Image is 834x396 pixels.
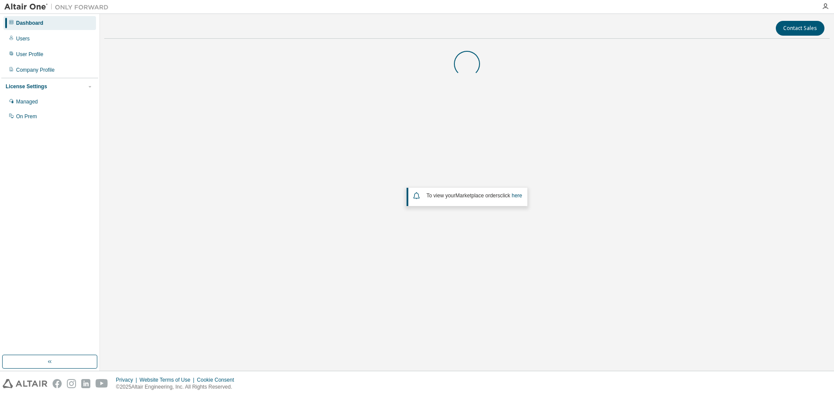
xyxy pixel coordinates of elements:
[53,379,62,388] img: facebook.svg
[197,376,239,383] div: Cookie Consent
[16,113,37,120] div: On Prem
[67,379,76,388] img: instagram.svg
[139,376,197,383] div: Website Terms of Use
[456,193,500,199] em: Marketplace orders
[16,98,38,105] div: Managed
[116,376,139,383] div: Privacy
[96,379,108,388] img: youtube.svg
[16,67,55,73] div: Company Profile
[512,193,522,199] a: here
[16,51,43,58] div: User Profile
[16,20,43,27] div: Dashboard
[81,379,90,388] img: linkedin.svg
[427,193,522,199] span: To view your click
[776,21,824,36] button: Contact Sales
[116,383,239,391] p: © 2025 Altair Engineering, Inc. All Rights Reserved.
[6,83,47,90] div: License Settings
[3,379,47,388] img: altair_logo.svg
[4,3,113,11] img: Altair One
[16,35,30,42] div: Users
